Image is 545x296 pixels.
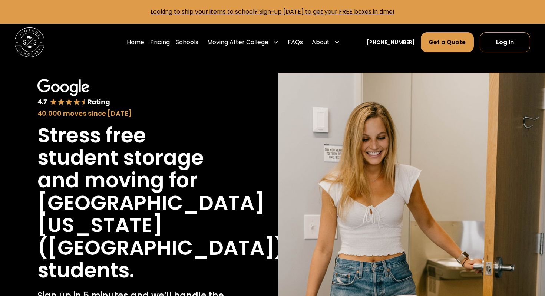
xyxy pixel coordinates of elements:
a: Log In [480,32,530,52]
div: About [309,32,343,53]
div: Moving After College [204,32,282,53]
img: Storage Scholars main logo [15,27,44,57]
a: FAQs [288,32,303,53]
a: [PHONE_NUMBER] [367,39,415,46]
h1: [GEOGRAPHIC_DATA][US_STATE] ([GEOGRAPHIC_DATA]) [37,192,285,259]
div: Moving After College [207,38,268,47]
a: Home [127,32,144,53]
img: Google 4.7 star rating [37,79,110,107]
a: Schools [176,32,198,53]
div: 40,000 moves since [DATE] [37,108,229,118]
a: Get a Quote [421,32,473,52]
a: Pricing [150,32,170,53]
div: About [312,38,330,47]
h1: students. [37,259,134,282]
h1: Stress free student storage and moving for [37,124,229,192]
a: Looking to ship your items to school? Sign-up [DATE] to get your FREE boxes in time! [151,7,394,16]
